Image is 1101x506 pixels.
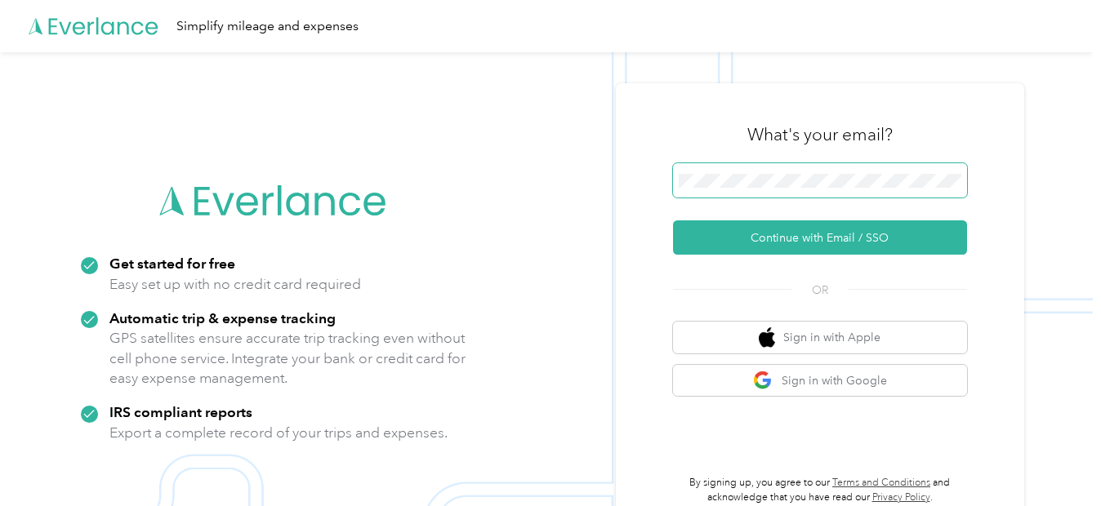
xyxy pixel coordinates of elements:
[832,477,930,489] a: Terms and Conditions
[109,403,252,420] strong: IRS compliant reports
[109,274,361,295] p: Easy set up with no credit card required
[109,255,235,272] strong: Get started for free
[753,371,773,391] img: google logo
[176,16,359,37] div: Simplify mileage and expenses
[673,365,967,397] button: google logoSign in with Google
[673,322,967,353] button: apple logoSign in with Apple
[759,327,775,348] img: apple logo
[109,328,466,388] p: GPS satellites ensure accurate trip tracking even without cell phone service. Integrate your bank...
[109,309,336,326] strong: Automatic trip & expense tracking
[109,423,448,443] p: Export a complete record of your trips and expenses.
[791,282,849,299] span: OR
[673,220,967,255] button: Continue with Email / SSO
[872,491,930,504] a: Privacy Policy
[673,476,967,504] p: By signing up, you agree to our and acknowledge that you have read our .
[747,123,893,146] h3: What's your email?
